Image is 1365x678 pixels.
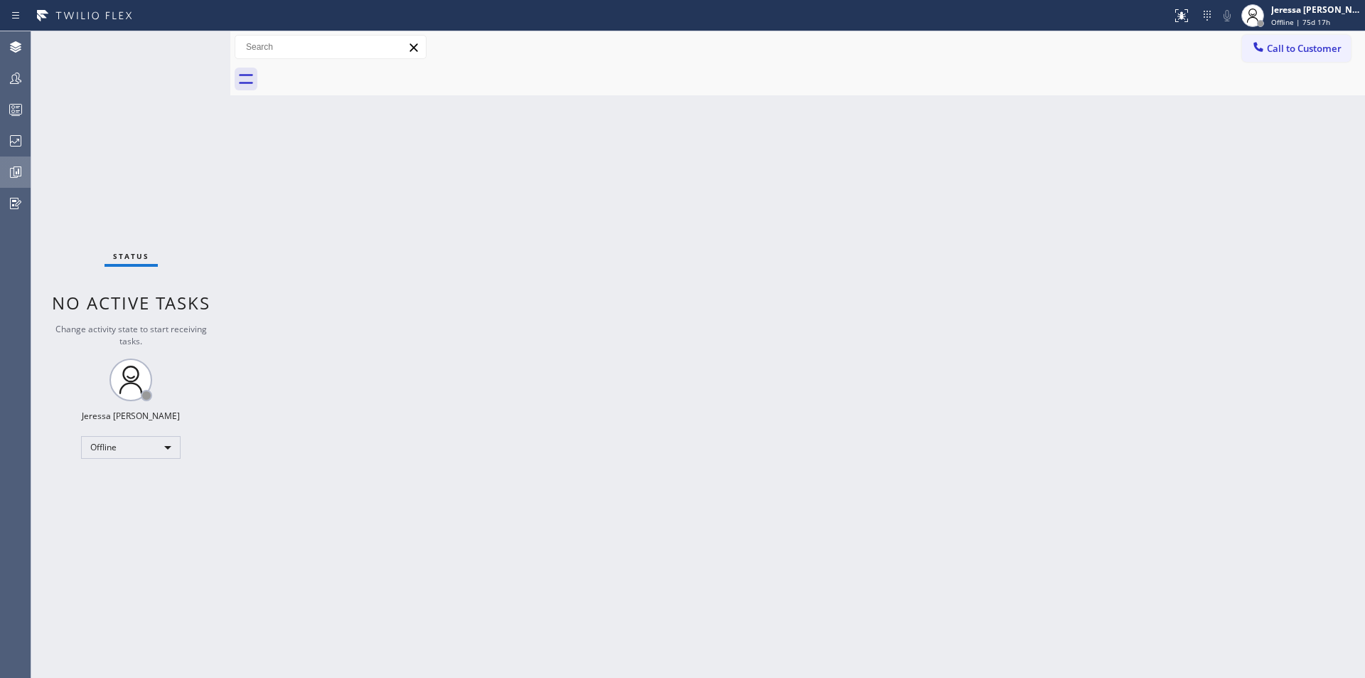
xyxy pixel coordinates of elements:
div: Offline [81,436,181,459]
div: Jeressa [PERSON_NAME] [1271,4,1361,16]
span: Call to Customer [1267,42,1342,55]
span: Change activity state to start receiving tasks. [55,323,207,347]
button: Mute [1217,6,1237,26]
span: Offline | 75d 17h [1271,17,1330,27]
span: Status [113,251,149,261]
button: Call to Customer [1242,35,1351,62]
input: Search [235,36,426,58]
span: No active tasks [52,291,210,314]
div: Jeressa [PERSON_NAME] [82,410,180,422]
